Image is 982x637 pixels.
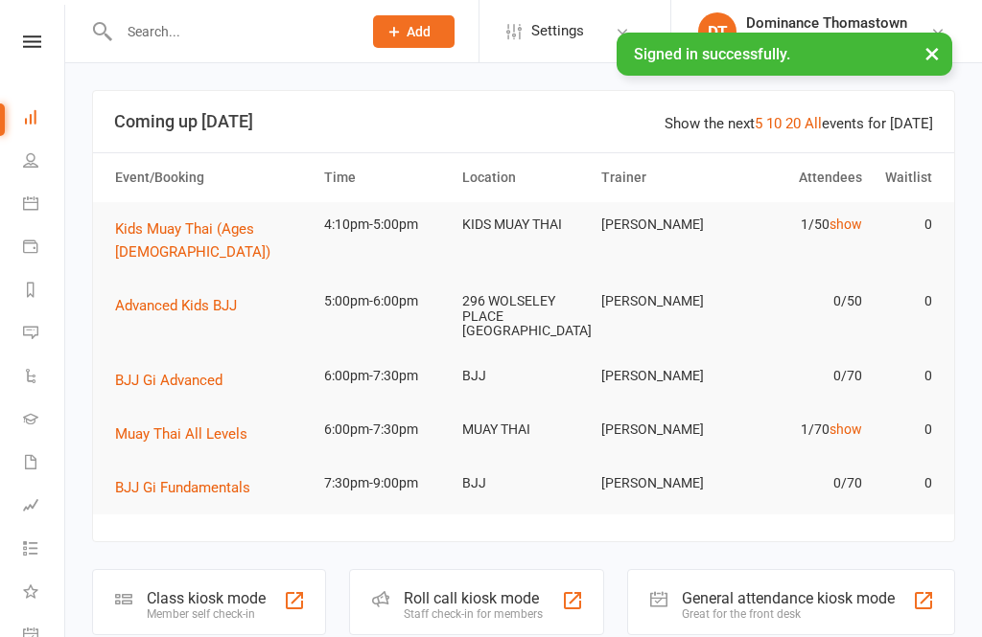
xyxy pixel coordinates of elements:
th: Waitlist [871,153,940,202]
th: Attendees [732,153,871,202]
div: Staff check-in for members [404,607,543,621]
div: Dominance Thomastown [746,14,930,32]
a: 5 [755,115,762,132]
td: 0 [871,407,940,452]
button: Kids Muay Thai (Ages [DEMOGRAPHIC_DATA]) [115,217,307,263]
button: BJJ Gi Advanced [115,369,236,392]
h3: Coming up [DATE] [114,112,933,131]
th: Trainer [593,153,732,202]
td: 0 [871,202,940,247]
td: 0 [871,353,940,398]
th: Location [454,153,593,202]
span: BJJ Gi Fundamentals [115,479,250,496]
a: show [830,421,862,437]
div: Roll call kiosk mode [404,589,543,607]
div: Dominance MMA Thomastown [746,32,930,49]
a: 10 [766,115,782,132]
a: Payments [23,227,66,270]
td: 0/70 [732,353,871,398]
button: × [915,33,949,74]
td: 0/50 [732,279,871,324]
td: BJJ [454,461,593,506]
span: BJJ Gi Advanced [115,372,222,389]
div: Member self check-in [147,607,266,621]
td: KIDS MUAY THAI [454,202,593,247]
td: 6:00pm-7:30pm [316,353,455,398]
span: Add [407,24,431,39]
span: Settings [531,10,584,53]
a: Assessments [23,486,66,529]
td: [PERSON_NAME] [593,202,732,247]
td: 1/70 [732,407,871,452]
button: BJJ Gi Fundamentals [115,476,264,499]
th: Event/Booking [106,153,316,202]
a: What's New [23,572,66,615]
button: Add [373,15,455,48]
a: People [23,141,66,184]
a: Calendar [23,184,66,227]
td: 0 [871,279,940,324]
button: Advanced Kids BJJ [115,294,250,317]
td: [PERSON_NAME] [593,279,732,324]
td: BJJ [454,353,593,398]
td: 0 [871,461,940,506]
div: Show the next events for [DATE] [665,112,933,135]
td: 7:30pm-9:00pm [316,461,455,506]
th: Time [316,153,455,202]
td: [PERSON_NAME] [593,461,732,506]
input: Search... [113,18,348,45]
div: Great for the front desk [682,607,895,621]
a: All [805,115,822,132]
td: MUAY THAI [454,407,593,452]
div: General attendance kiosk mode [682,589,895,607]
a: show [830,216,862,232]
td: [PERSON_NAME] [593,407,732,452]
a: Reports [23,270,66,313]
td: 0/70 [732,461,871,506]
td: 6:00pm-7:30pm [316,407,455,452]
div: Class kiosk mode [147,589,266,607]
button: Muay Thai All Levels [115,422,261,445]
span: Signed in successfully. [634,45,790,63]
a: 20 [785,115,801,132]
td: 5:00pm-6:00pm [316,279,455,324]
span: Advanced Kids BJJ [115,297,237,314]
td: [PERSON_NAME] [593,353,732,398]
span: Muay Thai All Levels [115,425,247,443]
td: 1/50 [732,202,871,247]
td: 296 WOLSELEY PLACE [GEOGRAPHIC_DATA] [454,279,593,353]
a: Dashboard [23,98,66,141]
span: Kids Muay Thai (Ages [DEMOGRAPHIC_DATA]) [115,220,270,261]
td: 4:10pm-5:00pm [316,202,455,247]
div: DT [698,12,736,51]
